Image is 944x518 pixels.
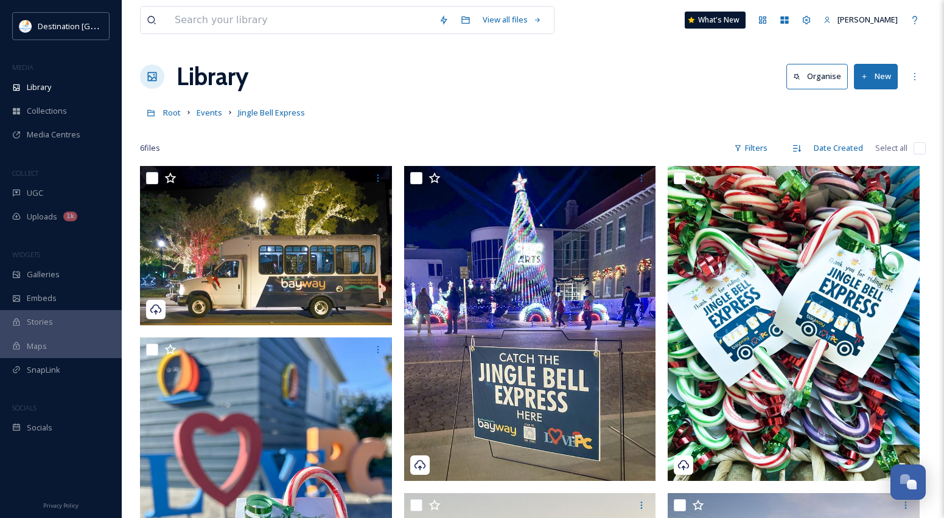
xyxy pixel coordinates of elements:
[238,107,305,118] span: Jingle Bell Express
[27,105,67,117] span: Collections
[27,211,57,223] span: Uploads
[728,136,774,160] div: Filters
[808,136,869,160] div: Date Created
[27,81,51,93] span: Library
[890,464,926,500] button: Open Chat
[12,250,40,259] span: WIDGETS
[27,129,80,140] span: Media Centres
[12,403,37,412] span: SOCIALS
[177,58,248,95] a: Library
[685,12,746,29] a: What's New
[27,364,60,376] span: SnapLink
[27,269,60,280] span: Galleries
[668,166,920,481] img: Jingle Bell Express.jpg
[875,142,907,154] span: Select all
[12,168,38,178] span: COLLECT
[140,166,392,325] img: jinglebell express_2024_02.jpg
[43,502,79,509] span: Privacy Policy
[163,105,181,120] a: Root
[169,7,433,33] input: Search your library
[12,63,33,72] span: MEDIA
[43,497,79,512] a: Privacy Policy
[163,107,181,118] span: Root
[197,107,222,118] span: Events
[854,64,898,89] button: New
[27,340,47,352] span: Maps
[38,20,159,32] span: Destination [GEOGRAPHIC_DATA]
[27,187,43,199] span: UGC
[27,422,52,433] span: Socials
[404,166,656,481] img: Jingle bell express downtown.jpg
[786,64,848,89] button: Organise
[238,105,305,120] a: Jingle Bell Express
[837,14,898,25] span: [PERSON_NAME]
[477,8,548,32] a: View all files
[197,105,222,120] a: Events
[63,212,77,221] div: 1k
[27,316,53,328] span: Stories
[19,20,32,32] img: download.png
[786,64,854,89] a: Organise
[140,142,160,154] span: 6 file s
[27,292,57,304] span: Embeds
[817,8,904,32] a: [PERSON_NAME]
